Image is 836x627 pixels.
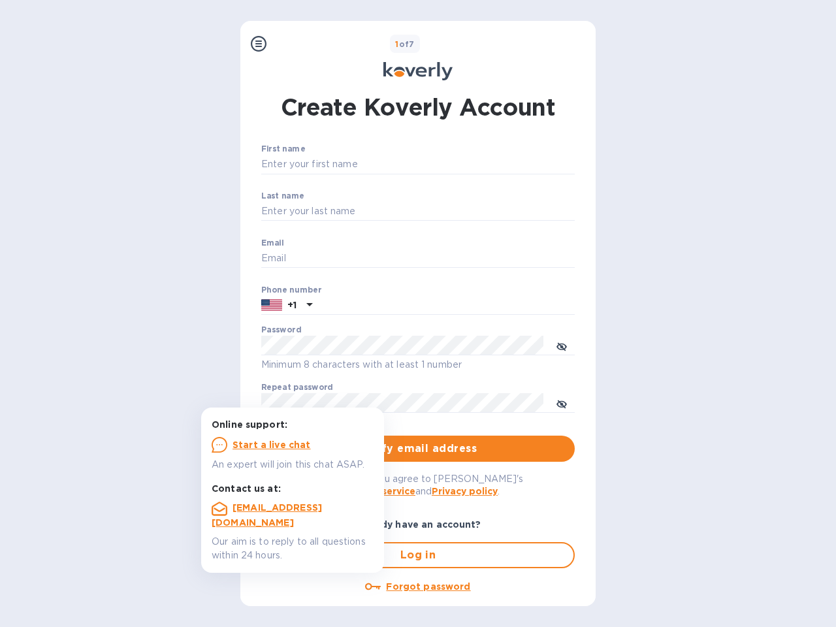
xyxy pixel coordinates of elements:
button: Verify email address [261,436,575,462]
b: Online support: [212,419,287,430]
span: Log in [273,547,563,563]
button: toggle password visibility [549,332,575,359]
button: toggle password visibility [549,390,575,416]
label: Phone number [261,286,321,294]
img: US [261,298,282,312]
p: Our aim is to reply to all questions within 24 hours. [212,535,374,562]
u: Forgot password [386,581,470,592]
p: Minimum 8 characters with at least 1 number [261,357,575,372]
p: +1 [287,298,297,312]
span: Verify email address [272,441,564,457]
label: First name [261,146,305,153]
a: [EMAIL_ADDRESS][DOMAIN_NAME] [212,502,322,528]
u: Start a live chat [233,440,311,450]
input: Email [261,249,575,268]
span: By logging in you agree to [PERSON_NAME]'s and . [313,474,523,496]
label: Email [261,239,284,247]
a: Privacy policy [432,486,498,496]
button: Log in [261,542,575,568]
b: Already have an account? [355,519,481,530]
label: Repeat password [261,384,333,392]
input: Enter your last name [261,202,575,221]
b: Contact us at: [212,483,281,494]
p: An expert will join this chat ASAP. [212,458,374,472]
label: Last name [261,192,304,200]
input: Enter your first name [261,155,575,174]
span: 1 [395,39,398,49]
b: of 7 [395,39,415,49]
h1: Create Koverly Account [281,91,556,123]
label: Password [261,327,301,334]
